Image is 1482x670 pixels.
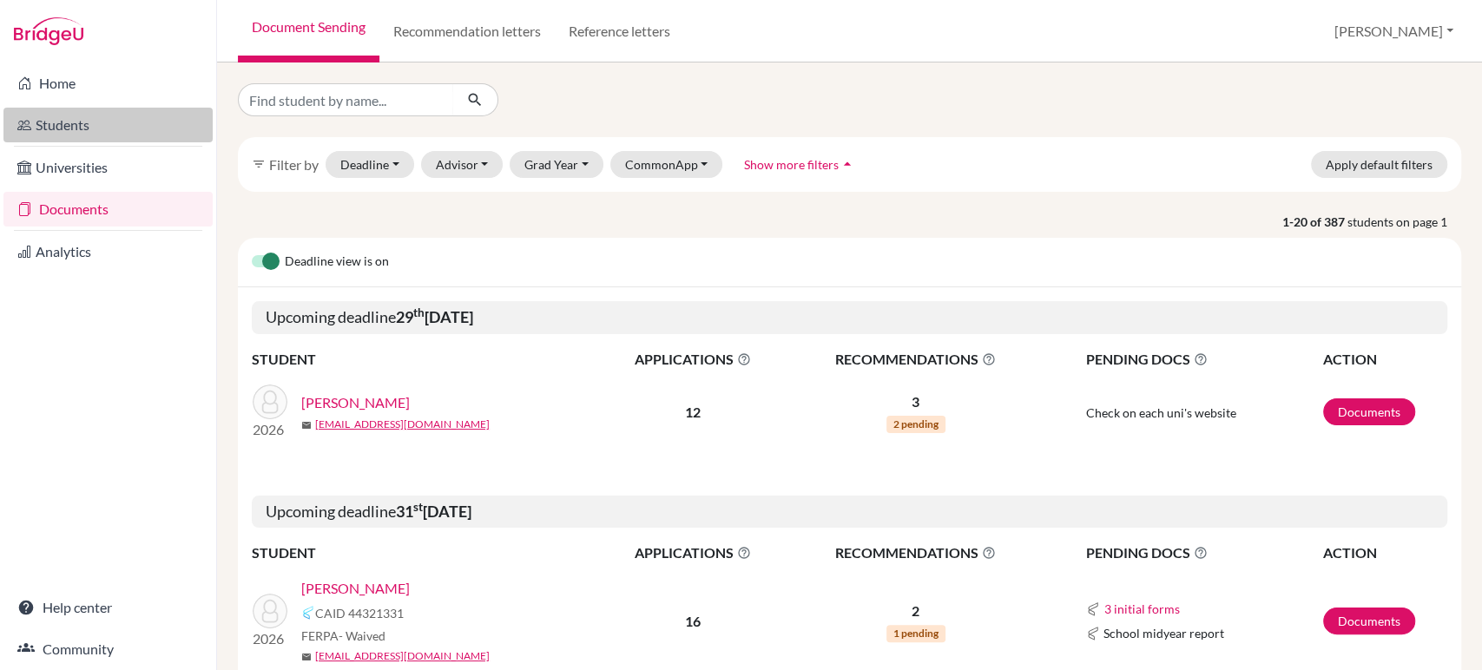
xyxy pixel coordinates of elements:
button: CommonApp [610,151,723,178]
h5: Upcoming deadline [252,496,1447,529]
span: PENDING DOCS [1086,349,1321,370]
span: RECOMMENDATIONS [787,349,1044,370]
span: mail [301,652,312,662]
span: APPLICATIONS [600,349,786,370]
button: 3 initial forms [1103,599,1181,619]
img: Bridge-U [14,17,83,45]
button: Deadline [326,151,414,178]
a: Documents [1323,608,1415,634]
button: [PERSON_NAME] [1327,15,1461,48]
b: 31 [DATE] [396,502,471,521]
button: Grad Year [510,151,603,178]
i: filter_list [252,157,266,171]
img: Common App logo [301,606,315,620]
span: Check on each uni's website [1086,405,1236,420]
b: 29 [DATE] [396,307,473,326]
p: 3 [787,391,1044,412]
b: 12 [685,404,701,420]
span: 2 pending [886,416,945,433]
h5: Upcoming deadline [252,301,1447,334]
span: APPLICATIONS [600,542,786,563]
span: 1 pending [886,625,945,642]
a: Analytics [3,234,213,269]
a: Students [3,108,213,142]
p: 2 [787,601,1044,621]
sup: th [413,305,425,319]
th: STUDENT [252,348,599,371]
a: [PERSON_NAME] [301,578,410,599]
a: Universities [3,150,213,185]
span: RECOMMENDATIONS [787,542,1044,563]
p: 2026 [253,628,287,649]
a: Documents [3,192,213,227]
strong: 1-20 of 387 [1282,213,1347,231]
button: Show more filtersarrow_drop_up [729,151,871,178]
a: [EMAIL_ADDRESS][DOMAIN_NAME] [315,648,490,664]
img: Common App logo [1086,627,1100,640]
a: [PERSON_NAME] [301,392,410,413]
th: STUDENT [252,542,599,564]
p: 2026 [253,419,287,440]
button: Advisor [421,151,504,178]
span: CAID 44321331 [315,604,404,622]
span: Filter by [269,156,319,173]
button: Apply default filters [1311,151,1447,178]
img: Moret, Kirill [253,384,287,419]
i: arrow_drop_up [839,155,856,173]
img: Common App logo [1086,602,1100,616]
th: ACTION [1322,542,1447,564]
span: FERPA [301,627,385,645]
th: ACTION [1322,348,1447,371]
img: Alaoui, Lilia [253,594,287,628]
span: PENDING DOCS [1086,542,1321,563]
span: Deadline view is on [285,252,389,273]
a: Community [3,632,213,667]
a: Help center [3,590,213,625]
sup: st [413,500,423,514]
span: - Waived [339,628,385,643]
span: Show more filters [744,157,839,172]
input: Find student by name... [238,83,453,116]
span: students on page 1 [1347,213,1461,231]
a: Documents [1323,398,1415,425]
a: [EMAIL_ADDRESS][DOMAIN_NAME] [315,417,490,432]
span: mail [301,420,312,430]
a: Home [3,66,213,101]
b: 16 [685,613,701,629]
span: School midyear report [1103,624,1224,642]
